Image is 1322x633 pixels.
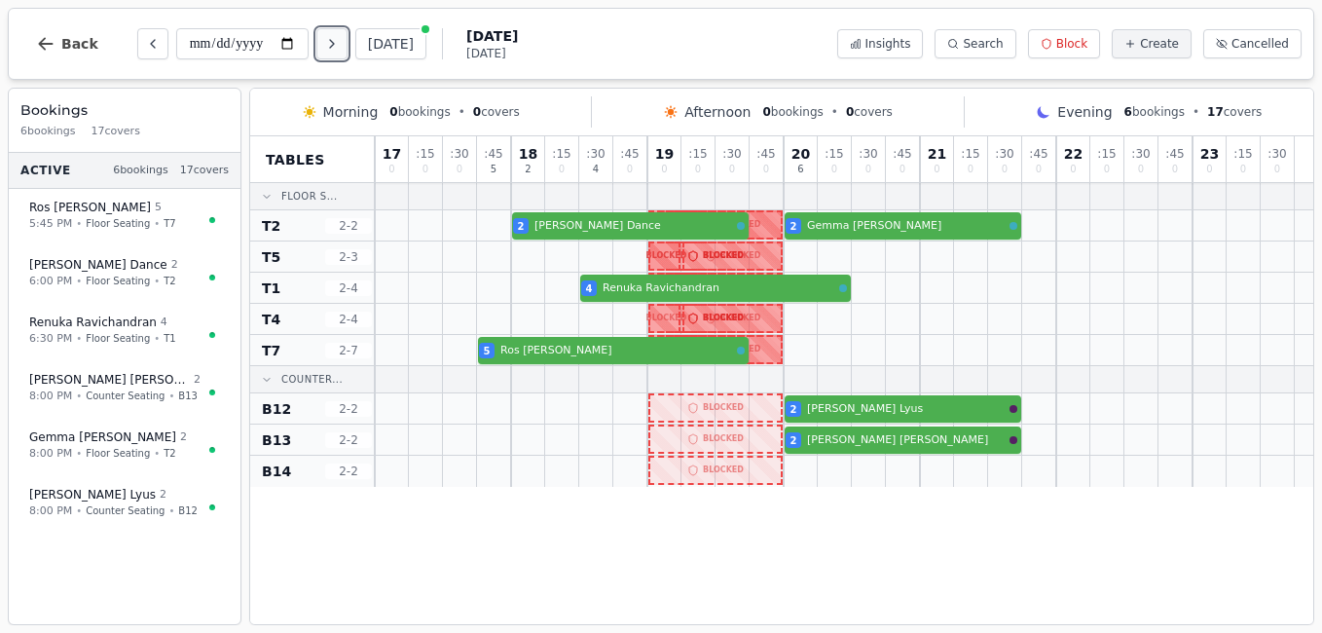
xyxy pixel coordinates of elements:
span: covers [473,104,520,120]
span: [PERSON_NAME] Lyus [807,401,1006,418]
span: Active [20,163,71,178]
span: 4 [593,165,599,174]
span: 21 [928,147,946,161]
span: Create [1140,36,1179,52]
span: Counter... [281,372,343,387]
span: • [154,216,160,231]
span: : 30 [450,148,468,160]
button: Search [935,29,1015,58]
span: 2 [180,429,187,446]
span: • [831,104,838,120]
span: : 30 [722,148,741,160]
span: • [459,104,465,120]
span: • [76,331,82,346]
button: Ros [PERSON_NAME]55:45 PM•Floor Seating•T7 [17,189,233,242]
span: • [168,389,174,403]
span: 0 [1104,165,1110,174]
span: 2 - 3 [325,249,372,265]
span: [DATE] [466,46,518,61]
span: 0 [473,105,481,119]
span: Floor S... [281,189,338,204]
span: : 45 [756,148,775,160]
span: T2 [164,446,175,461]
span: : 15 [961,148,979,160]
span: 18 [519,147,537,161]
span: B14 [262,462,291,481]
span: 6 bookings [113,163,168,179]
span: • [76,216,82,231]
span: : 45 [893,148,911,160]
span: 2 [194,372,201,389]
span: T7 [164,216,175,231]
button: [PERSON_NAME] Dance26:00 PM•Floor Seating•T2 [17,246,233,300]
span: Renuka Ravichandran [603,280,835,297]
span: • [76,389,82,403]
span: • [168,503,174,518]
span: 5:45 PM [29,216,72,233]
span: bookings [1124,104,1185,120]
span: : 15 [1097,148,1116,160]
span: Evening [1057,102,1112,122]
span: B12 [262,399,291,419]
span: [PERSON_NAME] Dance [534,218,733,235]
span: 0 [831,165,837,174]
span: T4 [262,310,280,329]
span: 2 [160,487,166,503]
span: Floor Seating [86,446,150,461]
span: T2 [164,274,175,288]
h3: Bookings [20,100,229,120]
button: [DATE] [355,28,426,59]
span: 22 [1064,147,1083,161]
span: Cancelled [1231,36,1289,52]
span: : 30 [859,148,877,160]
span: • [154,331,160,346]
span: 2 - 7 [325,343,372,358]
span: Counter Seating [86,503,165,518]
span: 0 [1070,165,1076,174]
span: 23 [1200,147,1219,161]
span: T1 [262,279,280,298]
button: Create [1112,29,1192,58]
span: 0 [1002,165,1008,174]
span: : 15 [416,148,434,160]
span: 17 covers [180,163,229,179]
span: Tables [266,150,325,169]
span: Gemma [PERSON_NAME] [807,218,1006,235]
span: 0 [763,165,769,174]
span: 6 [797,165,803,174]
span: • [154,446,160,461]
button: Renuka Ravichandran46:30 PM•Floor Seating•T1 [17,304,233,357]
span: Back [61,37,98,51]
span: • [1193,104,1199,120]
span: 17 covers [92,124,140,140]
span: T5 [262,247,280,267]
span: [PERSON_NAME] Dance [29,257,167,273]
button: Insights [837,29,924,58]
span: 8:00 PM [29,446,72,463]
span: 0 [695,165,701,174]
span: 2 - 2 [325,464,372,479]
span: • [154,274,160,288]
span: 2 - 2 [325,218,372,234]
button: Previous day [137,28,168,59]
span: • [76,446,82,461]
span: Floor Seating [86,331,150,346]
span: 8:00 PM [29,389,72,405]
span: 6 [1124,105,1132,119]
span: 4 [161,315,167,331]
span: 0 [627,165,633,174]
span: Counter Seating [86,389,165,403]
span: 0 [900,165,905,174]
span: Renuka Ravichandran [29,315,157,330]
span: 0 [934,165,939,174]
span: Insights [865,36,911,52]
span: 5 [155,200,162,216]
span: 0 [729,165,735,174]
span: Ros [PERSON_NAME] [500,343,733,359]
span: T2 [262,216,280,236]
span: Search [963,36,1003,52]
span: 0 [457,165,462,174]
span: 2 [790,219,797,234]
span: 2 - 2 [325,432,372,448]
span: 0 [968,165,973,174]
